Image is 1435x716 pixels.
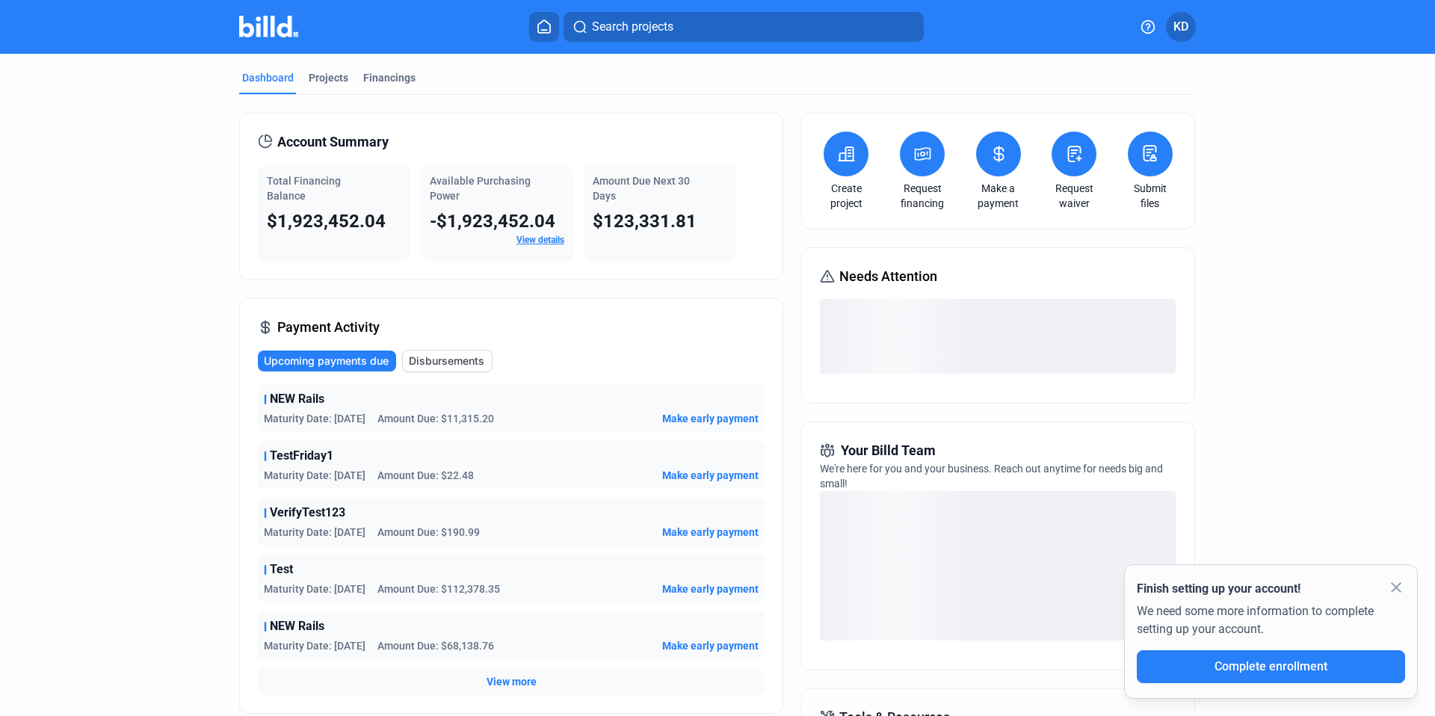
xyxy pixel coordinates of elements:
button: Make early payment [662,581,759,596]
span: Your Billd Team [841,440,936,461]
button: Make early payment [662,468,759,483]
span: Amount Due: $68,138.76 [377,638,494,653]
button: Make early payment [662,525,759,540]
span: $123,331.81 [593,211,697,232]
span: Maturity Date: [DATE] [264,525,365,540]
span: Amount Due: $112,378.35 [377,581,500,596]
span: Available Purchasing Power [430,175,531,202]
a: Make a payment [972,181,1025,211]
button: Upcoming payments due [258,351,396,371]
span: NEW Rails [270,390,324,408]
span: NEW Rails [270,617,324,635]
span: -$1,923,452.04 [430,211,555,232]
span: Total Financing Balance [267,175,341,202]
div: We need some more information to complete setting up your account. [1137,598,1405,650]
span: Complete enrollment [1215,659,1327,673]
button: Make early payment [662,411,759,426]
span: Test [270,561,293,578]
a: Request financing [896,181,948,211]
span: KD [1173,18,1188,36]
img: Billd Company Logo [239,16,298,37]
button: KD [1166,12,1196,42]
span: Amount Due: $190.99 [377,525,480,540]
span: Account Summary [277,132,389,152]
span: Maturity Date: [DATE] [264,468,365,483]
span: Amount Due: $22.48 [377,468,474,483]
a: Submit files [1124,181,1176,211]
span: Amount Due: $11,315.20 [377,411,494,426]
a: Request waiver [1048,181,1100,211]
div: Projects [309,70,348,85]
a: View details [516,235,564,245]
span: Disbursements [409,354,484,368]
span: Maturity Date: [DATE] [264,581,365,596]
span: Upcoming payments due [264,354,389,368]
button: Complete enrollment [1137,650,1405,683]
span: Search projects [592,18,673,36]
button: Search projects [564,12,924,42]
button: Make early payment [662,638,759,653]
span: TestFriday1 [270,447,333,465]
span: We're here for you and your business. Reach out anytime for needs big and small! [820,463,1163,490]
a: Create project [820,181,872,211]
button: Disbursements [402,350,493,372]
button: View more [487,674,537,689]
span: VerifyTest123 [270,504,345,522]
mat-icon: close [1387,578,1405,596]
span: Maturity Date: [DATE] [264,411,365,426]
div: Dashboard [242,70,294,85]
span: Maturity Date: [DATE] [264,638,365,653]
div: Financings [363,70,416,85]
div: loading [820,491,1176,641]
span: Needs Attention [839,266,937,287]
span: $1,923,452.04 [267,211,386,232]
span: Amount Due Next 30 Days [593,175,690,202]
div: loading [820,299,1176,374]
span: Payment Activity [277,317,380,338]
div: Finish setting up your account! [1137,580,1405,598]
